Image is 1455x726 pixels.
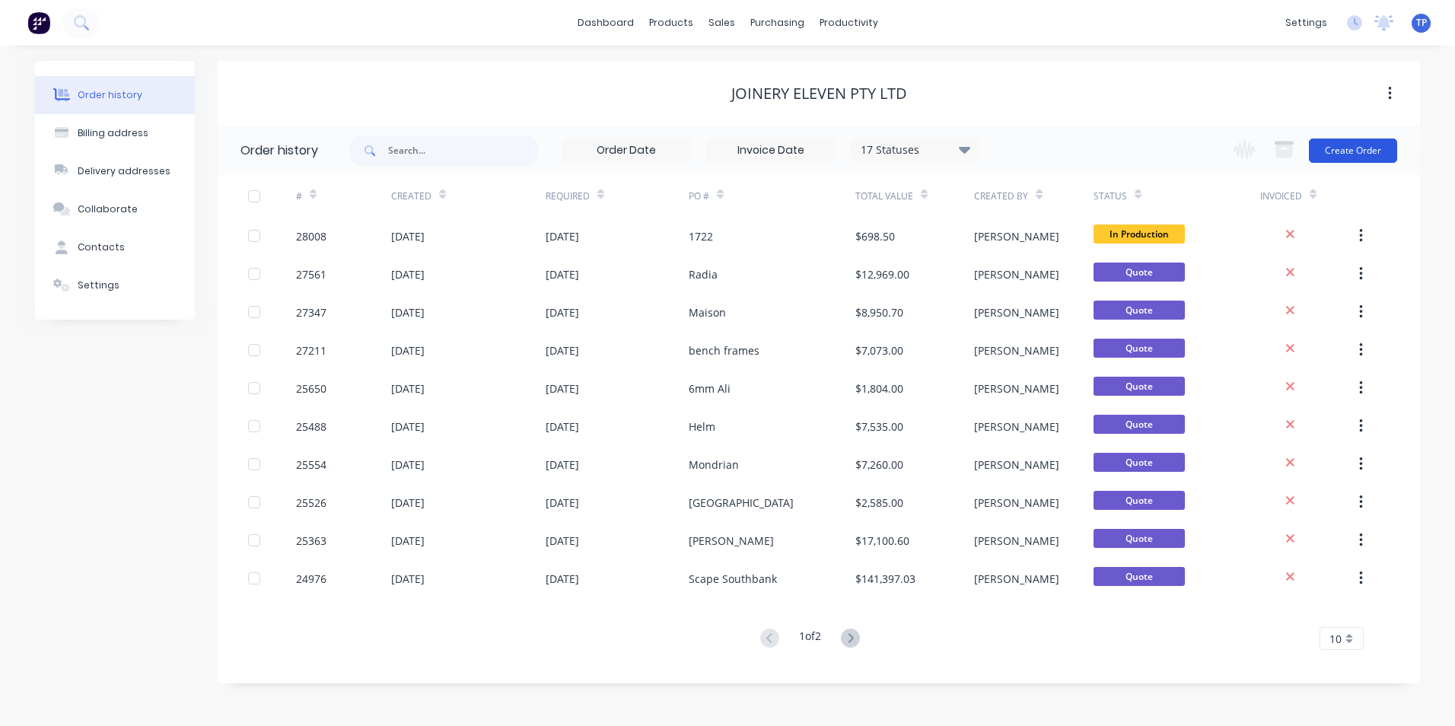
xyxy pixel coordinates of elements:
[689,381,731,396] div: 6mm Ali
[546,457,579,473] div: [DATE]
[27,11,50,34] img: Factory
[296,342,326,358] div: 27211
[1094,301,1185,320] span: Quote
[546,304,579,320] div: [DATE]
[855,175,974,217] div: Total Value
[689,495,794,511] div: [GEOGRAPHIC_DATA]
[1094,415,1185,434] span: Quote
[35,266,195,304] button: Settings
[391,457,425,473] div: [DATE]
[35,114,195,152] button: Billing address
[855,189,913,203] div: Total Value
[689,457,739,473] div: Mondrian
[78,88,142,102] div: Order history
[296,175,391,217] div: #
[546,342,579,358] div: [DATE]
[855,266,909,282] div: $12,969.00
[296,189,302,203] div: #
[1309,139,1397,163] button: Create Order
[391,304,425,320] div: [DATE]
[974,189,1028,203] div: Created By
[78,279,119,292] div: Settings
[1094,377,1185,396] span: Quote
[296,228,326,244] div: 28008
[391,419,425,435] div: [DATE]
[1094,175,1260,217] div: Status
[35,190,195,228] button: Collaborate
[855,342,903,358] div: $7,073.00
[974,175,1093,217] div: Created By
[296,381,326,396] div: 25650
[391,381,425,396] div: [DATE]
[546,266,579,282] div: [DATE]
[689,533,774,549] div: [PERSON_NAME]
[799,628,821,650] div: 1 of 2
[1329,631,1342,647] span: 10
[35,228,195,266] button: Contacts
[1260,189,1302,203] div: Invoiced
[1278,11,1335,34] div: settings
[546,228,579,244] div: [DATE]
[391,189,431,203] div: Created
[296,304,326,320] div: 27347
[689,571,777,587] div: Scape Southbank
[855,571,915,587] div: $141,397.03
[974,495,1059,511] div: [PERSON_NAME]
[1094,453,1185,472] span: Quote
[546,495,579,511] div: [DATE]
[391,175,546,217] div: Created
[974,266,1059,282] div: [PERSON_NAME]
[855,304,903,320] div: $8,950.70
[855,228,895,244] div: $698.50
[1094,224,1185,244] span: In Production
[731,84,907,103] div: Joinery Eleven Pty Ltd
[1260,175,1355,217] div: Invoiced
[78,240,125,254] div: Contacts
[391,342,425,358] div: [DATE]
[570,11,642,34] a: dashboard
[1094,491,1185,510] span: Quote
[391,571,425,587] div: [DATE]
[689,228,713,244] div: 1722
[701,11,743,34] div: sales
[689,189,709,203] div: PO #
[78,164,170,178] div: Delivery addresses
[296,419,326,435] div: 25488
[562,139,690,162] input: Order Date
[546,381,579,396] div: [DATE]
[689,342,759,358] div: bench frames
[855,457,903,473] div: $7,260.00
[546,571,579,587] div: [DATE]
[391,495,425,511] div: [DATE]
[1416,16,1427,30] span: TP
[35,152,195,190] button: Delivery addresses
[974,342,1059,358] div: [PERSON_NAME]
[1094,529,1185,548] span: Quote
[296,457,326,473] div: 25554
[974,457,1059,473] div: [PERSON_NAME]
[546,419,579,435] div: [DATE]
[391,266,425,282] div: [DATE]
[1094,339,1185,358] span: Quote
[974,381,1059,396] div: [PERSON_NAME]
[78,202,138,216] div: Collaborate
[388,135,539,166] input: Search...
[707,139,835,162] input: Invoice Date
[743,11,812,34] div: purchasing
[35,76,195,114] button: Order history
[296,266,326,282] div: 27561
[974,533,1059,549] div: [PERSON_NAME]
[78,126,148,140] div: Billing address
[855,533,909,549] div: $17,100.60
[689,419,715,435] div: Helm
[642,11,701,34] div: products
[974,228,1059,244] div: [PERSON_NAME]
[855,419,903,435] div: $7,535.00
[1094,263,1185,282] span: Quote
[546,175,689,217] div: Required
[1094,189,1127,203] div: Status
[296,571,326,587] div: 24976
[974,419,1059,435] div: [PERSON_NAME]
[689,175,855,217] div: PO #
[546,533,579,549] div: [DATE]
